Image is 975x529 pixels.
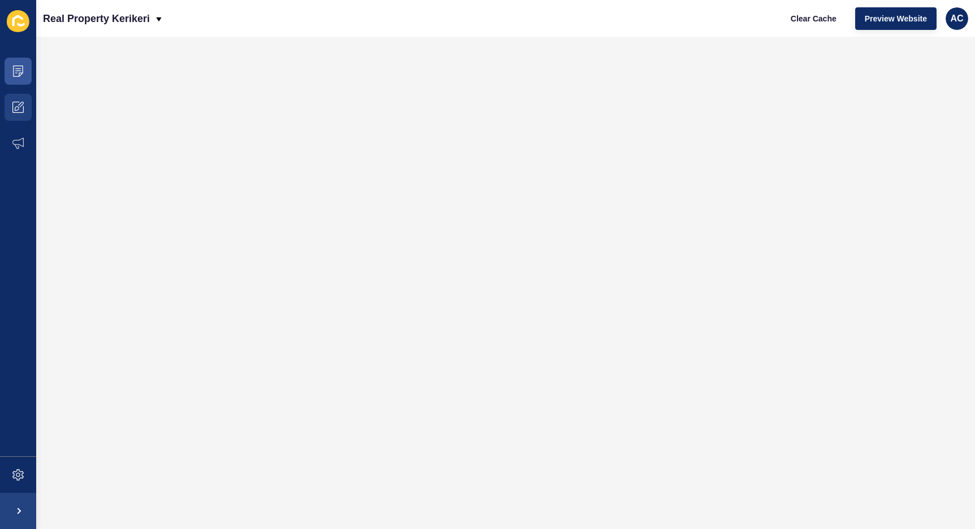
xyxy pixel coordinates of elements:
p: Real Property Kerikeri [43,5,150,33]
button: Clear Cache [781,7,846,30]
span: Preview Website [865,13,927,24]
button: Preview Website [855,7,937,30]
span: AC [950,13,963,24]
span: Clear Cache [791,13,837,24]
